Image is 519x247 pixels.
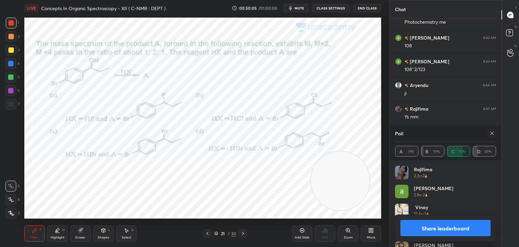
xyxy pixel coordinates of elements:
[483,36,496,40] div: 8:42 AM
[367,236,375,239] div: More
[395,130,403,137] h4: Poll
[404,36,409,40] img: no-rating-badge.077c3623.svg
[131,228,133,232] div: S
[395,166,496,247] div: grid
[515,24,517,29] p: D
[423,192,425,198] h5: 2
[40,228,42,232] div: P
[6,18,19,28] div: 1
[122,236,131,239] div: Select
[395,185,409,198] img: 5b4346759121459092d585ae8ee704c0.67735597_3
[228,231,230,235] div: /
[5,181,20,192] div: C
[426,212,429,216] img: streak-poll-icon.44701ccd.svg
[5,72,20,83] div: 5
[414,173,421,179] h5: 2.2s
[51,236,65,239] div: Highlight
[414,166,432,173] h4: Rojifima
[344,236,353,239] div: Zoom
[404,114,496,120] div: Ys mm
[5,58,20,69] div: 4
[5,85,20,96] div: 6
[483,107,496,111] div: 8:47 AM
[98,236,109,239] div: Shapes
[404,66,496,73] div: 108^2/123
[421,192,423,198] h5: •
[312,4,349,12] button: CLASS SETTINGS
[75,236,85,239] div: Eraser
[6,45,20,55] div: 3
[220,231,226,235] div: 21
[409,34,449,41] h6: [PERSON_NAME]
[421,173,422,179] h5: •
[483,83,496,87] div: 8:44 AM
[404,84,409,87] img: no-rating-badge.077c3623.svg
[395,82,402,89] img: default.png
[284,4,308,12] button: mute
[295,236,310,239] div: Add Slide
[424,211,426,217] h5: 2
[414,185,453,192] h4: [PERSON_NAME]
[62,228,65,232] div: H
[483,60,496,64] div: 8:43 AM
[422,173,424,179] h5: 2
[395,166,409,179] img: bc3902c77f734f76876f87940ea1a587.jpg
[414,211,422,217] h5: 12.4s
[6,31,20,42] div: 2
[295,6,304,10] span: mute
[400,220,491,236] button: Share leaderboard
[409,82,428,89] h6: Aryendu
[414,204,429,211] h4: Vinay
[404,90,496,97] div: ji
[395,204,409,217] img: c7782a62e1c94338aba83b173edc9b9f.jpg
[31,236,38,239] div: Pen
[514,43,517,48] p: G
[231,230,236,237] div: 30
[5,194,20,205] div: X
[424,174,427,178] img: streak-poll-icon.44701ccd.svg
[395,58,402,65] img: 5b4346759121459092d585ae8ee704c0.67735597_3
[6,208,20,219] div: Z
[108,228,110,232] div: L
[404,60,409,64] img: no-rating-badge.077c3623.svg
[409,105,428,112] h6: Rojifima
[404,43,496,49] div: 108
[515,5,517,10] p: T
[395,35,402,41] img: 5b4346759121459092d585ae8ee704c0.67735597_3
[353,4,381,12] button: End Class
[395,106,402,112] img: bc3902c77f734f76876f87940ea1a587.jpg
[414,192,421,198] h5: 2.8s
[6,99,20,110] div: 7
[422,211,424,217] h5: •
[409,58,449,65] h6: [PERSON_NAME]
[390,0,411,18] p: Chat
[425,193,428,197] img: streak-poll-icon.44701ccd.svg
[24,4,39,12] div: LIVE
[404,107,409,111] img: no-rating-badge.077c3623.svg
[41,5,166,12] h4: Concepts In Organic Spectroscopy - XII ( C-NMR : DEPT )
[390,19,501,196] div: grid
[404,19,496,26] div: Photochemistry me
